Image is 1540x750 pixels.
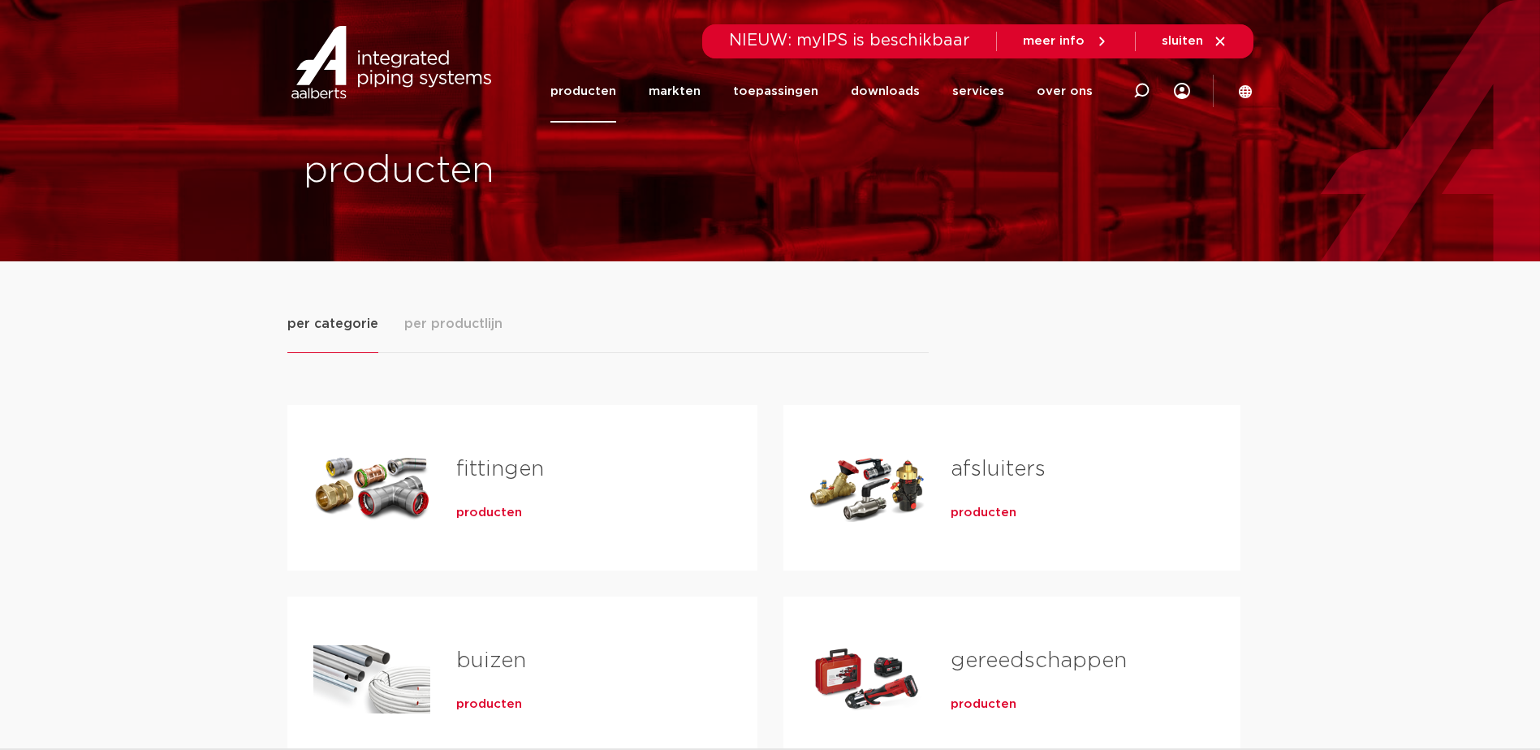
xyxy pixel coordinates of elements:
span: per categorie [287,314,378,334]
a: downloads [851,60,920,123]
a: buizen [456,650,526,671]
a: toepassingen [733,60,818,123]
a: producten [550,60,616,123]
a: producten [456,505,522,521]
a: producten [456,696,522,713]
a: markten [649,60,701,123]
a: producten [951,505,1016,521]
span: sluiten [1162,35,1203,47]
a: meer info [1023,34,1109,49]
a: fittingen [456,459,544,480]
a: afsluiters [951,459,1046,480]
h1: producten [304,145,762,197]
span: meer info [1023,35,1085,47]
span: NIEUW: myIPS is beschikbaar [729,32,970,49]
a: producten [951,696,1016,713]
span: per productlijn [404,314,503,334]
a: services [952,60,1004,123]
nav: Menu [550,60,1093,123]
a: over ons [1037,60,1093,123]
a: gereedschappen [951,650,1127,671]
a: sluiten [1162,34,1227,49]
